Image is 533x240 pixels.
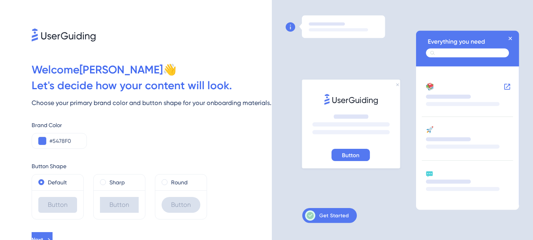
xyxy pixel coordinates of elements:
div: Welcome [PERSON_NAME] 👋 [32,62,272,78]
label: Default [48,178,67,187]
label: Sharp [109,178,125,187]
div: Button [100,197,139,213]
div: Button [38,197,77,213]
label: Round [171,178,188,187]
div: Button Shape [32,161,272,171]
div: Brand Color [32,120,272,130]
div: Choose your primary brand color and button shape for your onboarding materials. [32,98,272,108]
div: Button [162,197,200,213]
div: Let ' s decide how your content will look. [32,78,272,94]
